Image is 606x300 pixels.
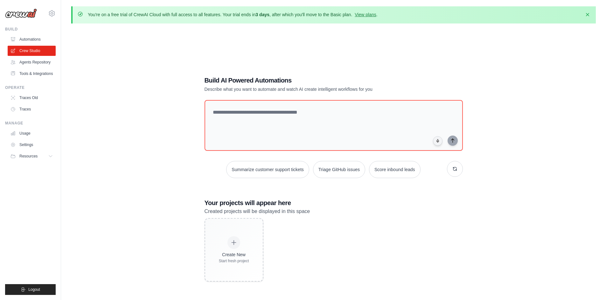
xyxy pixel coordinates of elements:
span: Logout [28,287,40,292]
p: Created projects will be displayed in this space [205,207,463,216]
div: Operate [5,85,56,90]
a: Traces Old [8,93,56,103]
div: Build [5,27,56,32]
div: Manage [5,121,56,126]
strong: 3 days [255,12,269,17]
a: Usage [8,128,56,138]
p: You're on a free trial of CrewAI Cloud with full access to all features. Your trial ends in , aft... [88,11,378,18]
button: Resources [8,151,56,161]
span: Resources [19,154,38,159]
button: Click to speak your automation idea [433,136,442,146]
p: Describe what you want to automate and watch AI create intelligent workflows for you [205,86,418,92]
button: Get new suggestions [447,161,463,177]
a: Automations [8,34,56,44]
div: Create New [219,251,249,258]
a: Crew Studio [8,46,56,56]
button: Logout [5,284,56,295]
a: Agents Repository [8,57,56,67]
a: View plans [355,12,376,17]
a: Tools & Integrations [8,69,56,79]
img: Logo [5,9,37,18]
button: Score inbound leads [369,161,421,178]
a: Traces [8,104,56,114]
button: Triage GitHub issues [313,161,365,178]
div: Start fresh project [219,258,249,263]
button: Summarize customer support tickets [226,161,309,178]
h1: Build AI Powered Automations [205,76,418,85]
a: Settings [8,140,56,150]
h3: Your projects will appear here [205,198,463,207]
